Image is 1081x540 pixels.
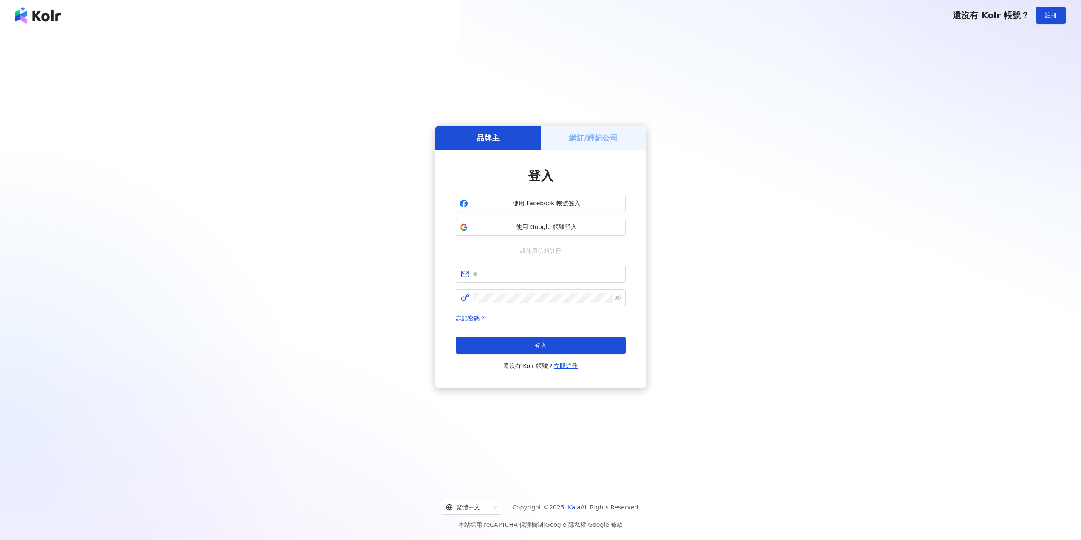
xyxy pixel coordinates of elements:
button: 使用 Google 帳號登入 [456,219,626,236]
span: 使用 Google 帳號登入 [471,223,622,232]
img: logo [15,7,61,24]
a: 忘記密碼？ [456,315,485,322]
span: 還沒有 Kolr 帳號？ [503,361,578,371]
span: 註冊 [1045,12,1057,19]
span: 還沒有 Kolr 帳號？ [953,10,1029,20]
button: 登入 [456,337,626,354]
span: 本站採用 reCAPTCHA 保護機制 [458,520,623,530]
span: Copyright © 2025 All Rights Reserved. [512,502,640,512]
span: 或使用信箱註冊 [514,246,567,255]
span: eye-invisible [615,295,621,301]
span: 登入 [535,342,547,349]
span: 使用 Facebook 帳號登入 [471,199,622,208]
h5: 網紅/經紀公司 [569,133,618,143]
a: 立即註冊 [554,362,578,369]
h5: 品牌主 [477,133,500,143]
a: iKala [566,504,581,511]
a: Google 隱私權 [545,521,586,528]
div: 繁體中文 [446,500,489,514]
span: 登入 [528,168,553,183]
a: Google 條款 [588,521,623,528]
span: | [543,521,545,528]
button: 使用 Facebook 帳號登入 [456,195,626,212]
button: 註冊 [1036,7,1066,24]
span: | [586,521,588,528]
